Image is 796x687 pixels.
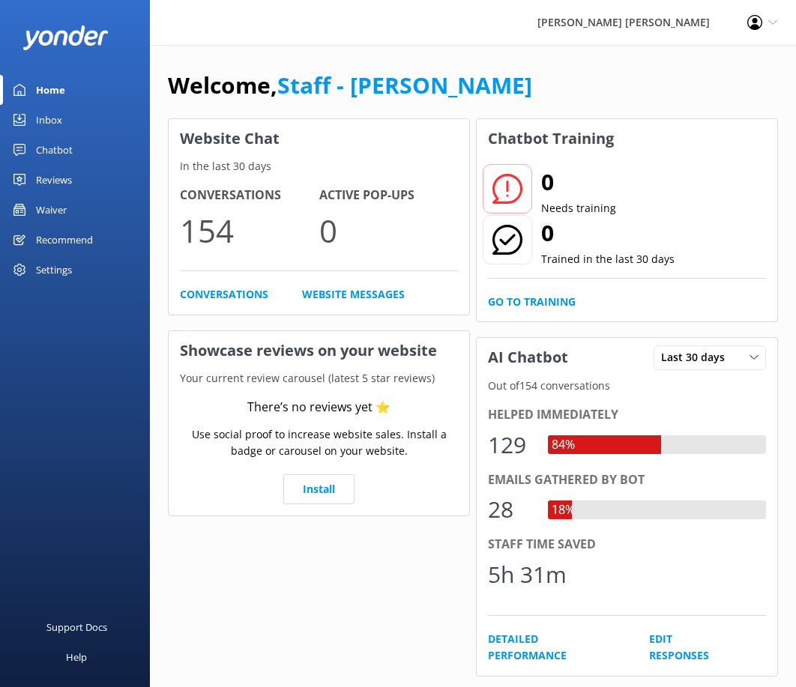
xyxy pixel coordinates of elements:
[488,631,615,665] a: Detailed Performance
[180,426,458,460] p: Use social proof to increase website sales. Install a badge or carousel on your website.
[46,612,107,642] div: Support Docs
[169,158,469,175] p: In the last 30 days
[661,349,734,366] span: Last 30 days
[319,205,459,255] p: 0
[548,500,579,520] div: 18%
[488,427,533,463] div: 129
[649,631,732,665] a: Edit Responses
[477,378,777,394] p: Out of 154 conversations
[488,491,533,527] div: 28
[277,70,532,100] a: Staff - [PERSON_NAME]
[36,165,72,195] div: Reviews
[180,205,319,255] p: 154
[541,251,675,267] p: Trained in the last 30 days
[169,119,469,158] h3: Website Chat
[247,398,391,417] div: There’s no reviews yet ⭐
[36,255,72,285] div: Settings
[169,370,469,387] p: Your current review carousel (latest 5 star reviews)
[168,67,532,103] h1: Welcome,
[548,435,579,455] div: 84%
[477,338,579,377] h3: AI Chatbot
[36,225,93,255] div: Recommend
[488,470,766,490] div: Emails gathered by bot
[180,286,268,303] a: Conversations
[319,186,459,205] h4: Active Pop-ups
[36,75,65,105] div: Home
[169,331,469,370] h3: Showcase reviews on your website
[36,195,67,225] div: Waiver
[302,286,405,303] a: Website Messages
[36,135,73,165] div: Chatbot
[488,557,567,593] div: 5h 31m
[22,25,109,50] img: yonder-white-logo.png
[541,164,616,200] h2: 0
[283,474,355,504] a: Install
[66,642,87,672] div: Help
[477,119,625,158] h3: Chatbot Training
[180,186,319,205] h4: Conversations
[488,405,766,425] div: Helped immediately
[488,535,766,554] div: Staff time saved
[488,294,576,310] a: Go to Training
[541,215,675,251] h2: 0
[36,105,62,135] div: Inbox
[541,200,616,217] p: Needs training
